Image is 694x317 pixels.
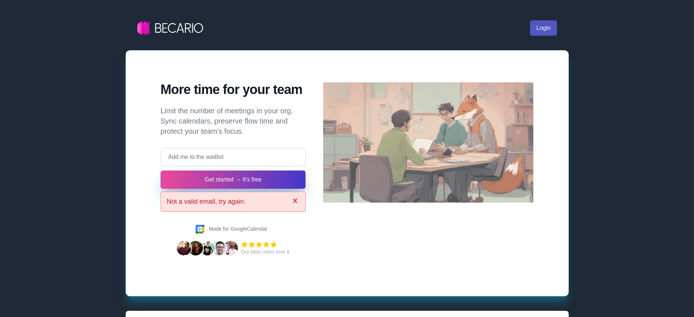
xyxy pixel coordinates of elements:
[161,148,306,166] input: Add me to the waitlist
[160,171,306,189] button: Get started → It's free
[530,20,557,36] a: Login
[196,225,204,234] img: some
[191,220,275,238] div: Made for Google
[323,82,533,203] img: An app for people who hate unproductive meetings
[161,82,306,97] h1: More time for your team
[247,226,268,232] span: Calendar
[126,6,569,50] nav: Top
[161,106,306,136] p: Limit the number of meetings in your org. Sync calendars, preserve flow time and protect your tea...
[241,248,289,255] div: Our beta users love it
[167,198,246,205] span: Not a valid email, try again .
